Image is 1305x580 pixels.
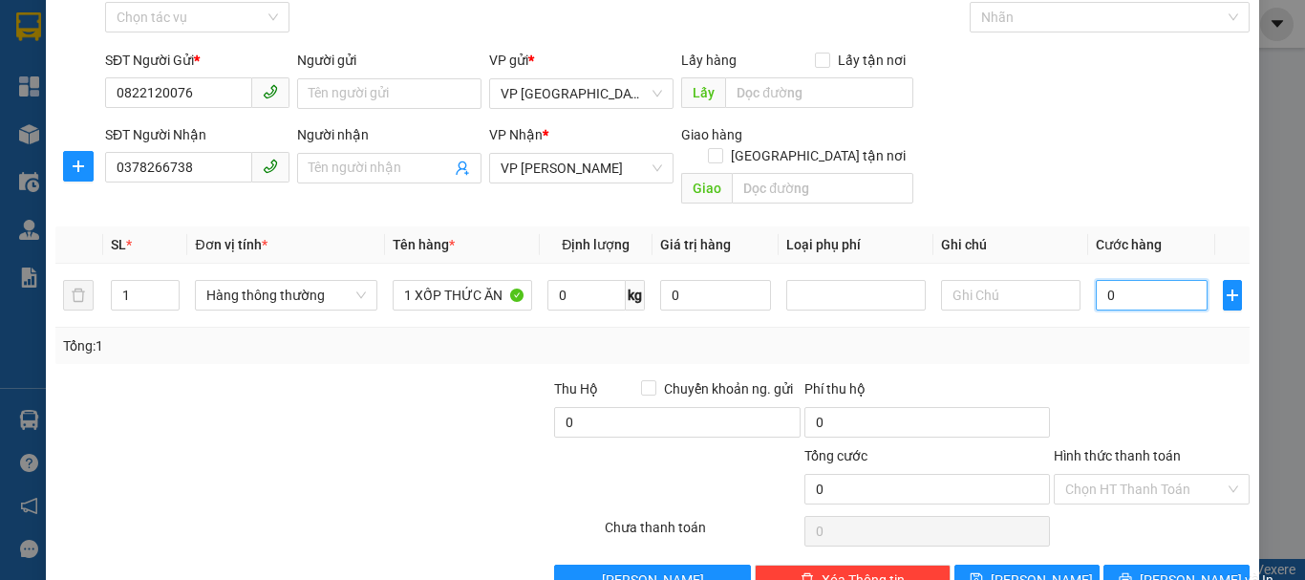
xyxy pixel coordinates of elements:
span: SL [111,237,126,252]
div: Chưa thanh toán [603,517,802,550]
th: Ghi chú [933,226,1088,264]
span: plus [64,159,93,174]
span: VP Bình Lộc [501,79,662,108]
div: SĐT Người Nhận [105,124,289,145]
span: kg [626,280,645,311]
span: VP Nhận [489,127,543,142]
input: Dọc đường [732,173,913,204]
b: GỬI : VP [GEOGRAPHIC_DATA] [24,139,285,203]
li: Cổ Đạm, xã [GEOGRAPHIC_DATA], [GEOGRAPHIC_DATA] [179,47,799,71]
div: Người nhận [297,124,481,145]
span: Chuyển khoản ng. gửi [656,378,801,399]
span: Cước hàng [1096,237,1162,252]
span: Thu Hộ [554,381,598,397]
span: Tổng cước [804,448,867,463]
label: Hình thức thanh toán [1054,448,1181,463]
span: Giao [681,173,732,204]
input: Ghi Chú [941,280,1080,311]
span: Giao hàng [681,127,742,142]
li: Hotline: 1900252555 [179,71,799,95]
span: Định lượng [562,237,630,252]
div: VP gửi [489,50,674,71]
span: Lấy [681,77,725,108]
span: phone [263,84,278,99]
button: plus [63,151,94,182]
span: Lấy hàng [681,53,737,68]
span: plus [1224,288,1241,303]
input: Dọc đường [725,77,913,108]
th: Loại phụ phí [779,226,933,264]
span: Giá trị hàng [660,237,731,252]
div: Người gửi [297,50,481,71]
span: Hàng thông thường [206,281,365,310]
input: VD: Bàn, Ghế [393,280,532,311]
span: phone [263,159,278,174]
input: 0 [660,280,772,311]
span: VP Hoàng Liệt [501,154,662,183]
span: [GEOGRAPHIC_DATA] tận nơi [723,145,913,166]
span: Tên hàng [393,237,455,252]
div: SĐT Người Gửi [105,50,289,71]
span: Đơn vị tính [195,237,267,252]
span: Lấy tận nơi [830,50,913,71]
div: Phí thu hộ [804,378,1050,407]
span: user-add [455,161,470,176]
div: Tổng: 1 [63,335,505,356]
button: delete [63,280,94,311]
img: logo.jpg [24,24,119,119]
button: plus [1223,280,1242,311]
